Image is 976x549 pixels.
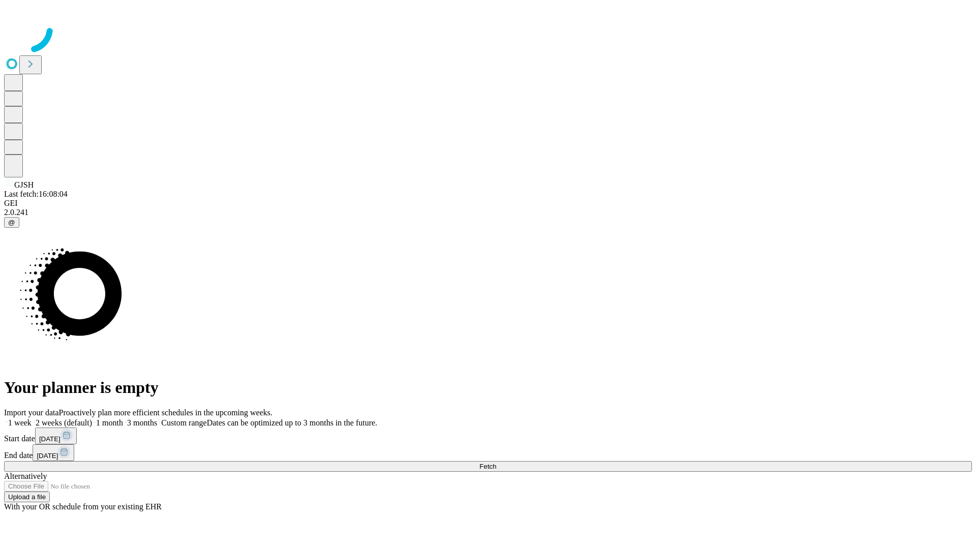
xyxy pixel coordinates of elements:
[4,208,972,217] div: 2.0.241
[4,199,972,208] div: GEI
[4,408,59,417] span: Import your data
[33,444,74,461] button: [DATE]
[8,219,15,226] span: @
[96,418,123,427] span: 1 month
[37,452,58,460] span: [DATE]
[4,378,972,397] h1: Your planner is empty
[161,418,206,427] span: Custom range
[207,418,377,427] span: Dates can be optimized up to 3 months in the future.
[36,418,92,427] span: 2 weeks (default)
[127,418,157,427] span: 3 months
[4,190,68,198] span: Last fetch: 16:08:04
[4,444,972,461] div: End date
[59,408,272,417] span: Proactively plan more efficient schedules in the upcoming weeks.
[4,428,972,444] div: Start date
[39,435,60,443] span: [DATE]
[479,463,496,470] span: Fetch
[4,502,162,511] span: With your OR schedule from your existing EHR
[4,472,47,480] span: Alternatively
[35,428,77,444] button: [DATE]
[14,180,34,189] span: GJSH
[4,492,50,502] button: Upload a file
[4,461,972,472] button: Fetch
[4,217,19,228] button: @
[8,418,32,427] span: 1 week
